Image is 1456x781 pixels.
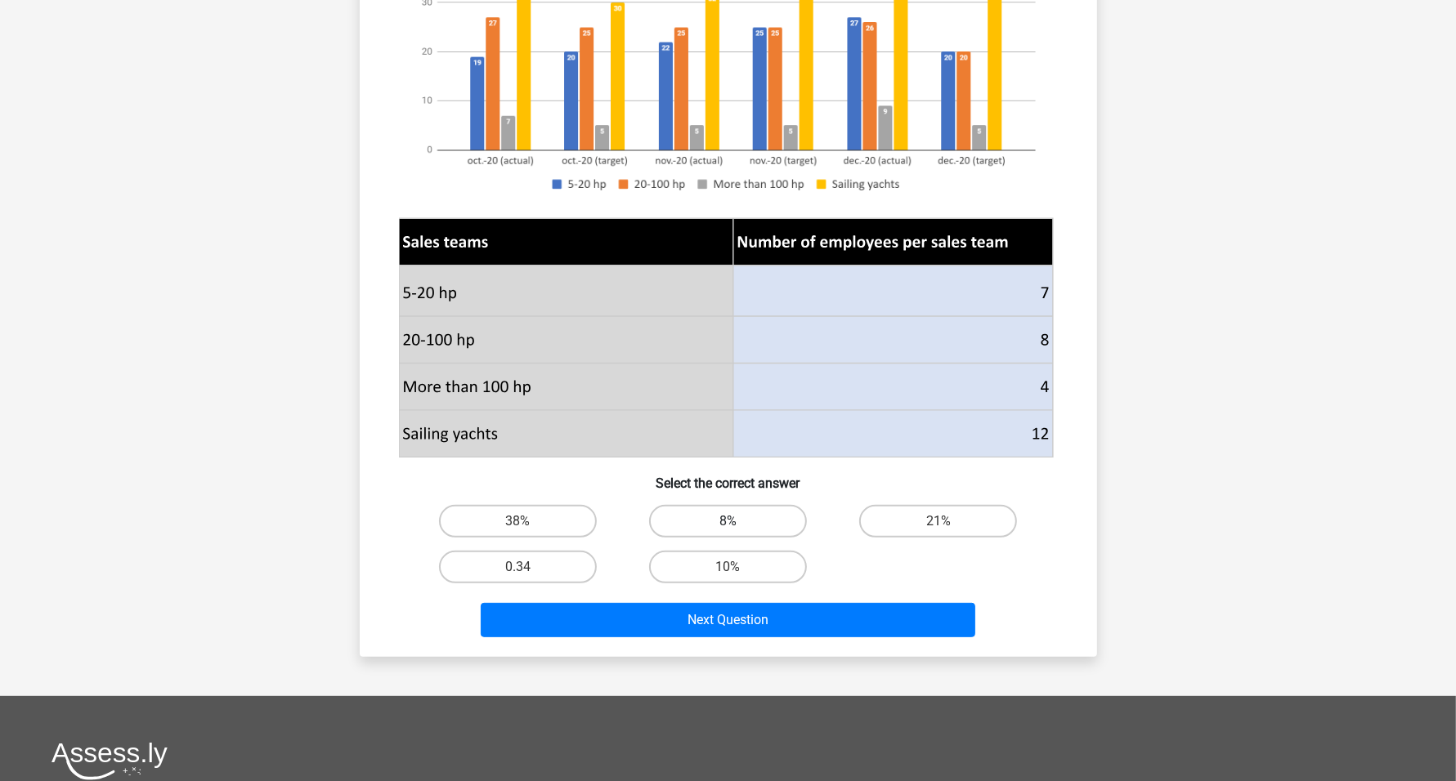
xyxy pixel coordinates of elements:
label: 38% [439,505,597,538]
label: 21% [859,505,1017,538]
label: 8% [649,505,807,538]
label: 0.34 [439,551,597,583]
label: 10% [649,551,807,583]
button: Next Question [481,603,975,637]
h6: Select the correct answer [386,462,1071,491]
img: Assessly logo [52,742,168,780]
